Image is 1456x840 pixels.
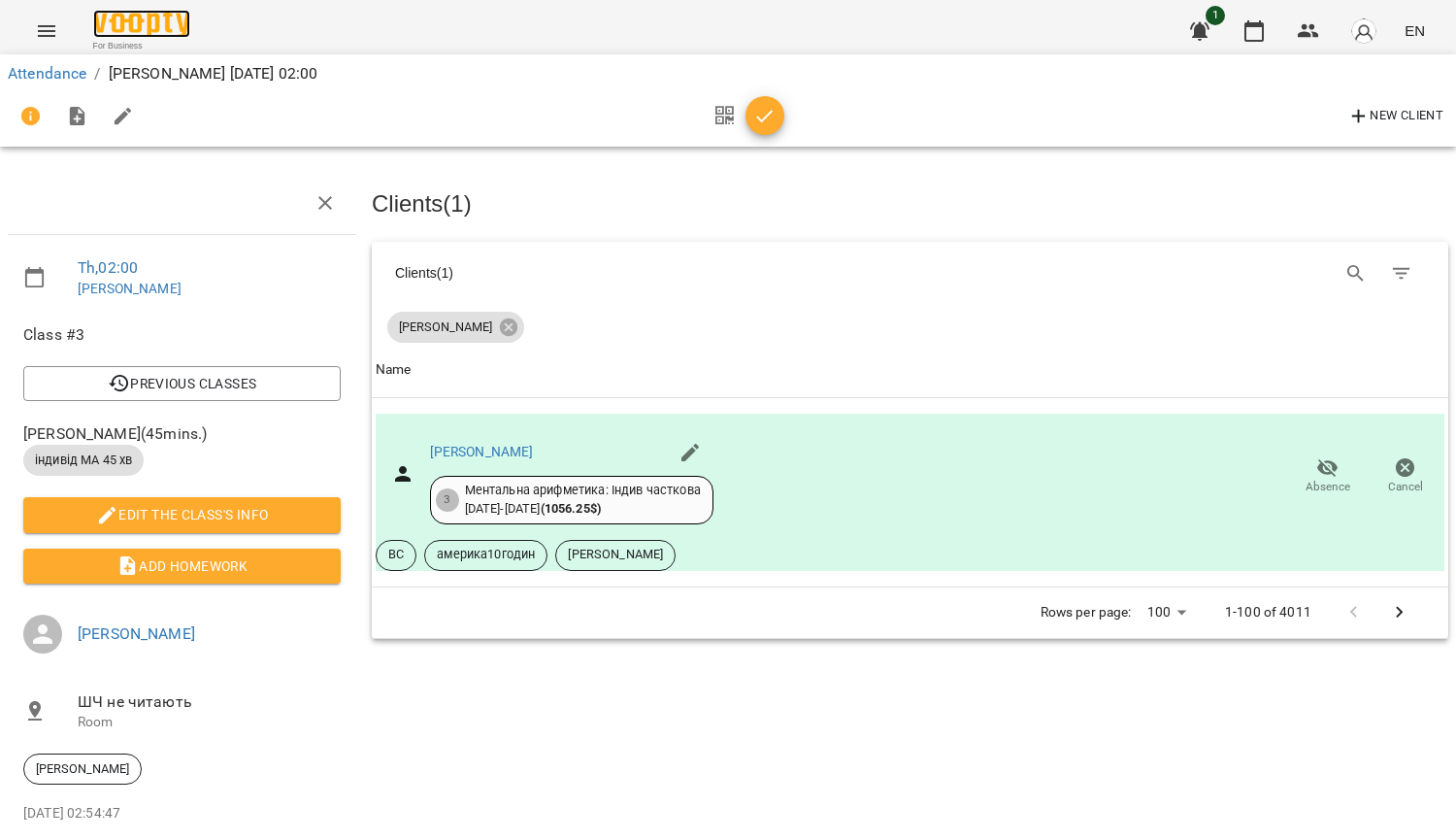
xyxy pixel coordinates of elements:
[23,323,341,347] span: Class #3
[8,62,1448,85] nav: breadcrumb
[1378,251,1425,297] button: Filter
[78,713,341,732] p: Room
[1289,450,1367,504] button: Absence
[1347,105,1443,128] span: New Client
[376,358,1444,382] span: Name
[425,546,546,563] span: америка10годин
[8,64,86,83] a: Attendance
[1333,251,1379,297] button: Search
[376,358,412,382] div: Name
[1225,603,1311,622] p: 1-100 of 4011
[377,546,415,563] span: ВС
[94,62,100,85] li: /
[1376,589,1423,636] button: Next Page
[1140,598,1194,626] div: 100
[78,258,138,277] a: Th , 02:00
[556,546,675,563] span: [PERSON_NAME]
[1306,479,1350,495] span: Absence
[78,281,182,296] a: [PERSON_NAME]
[23,497,341,532] button: Edit the class's Info
[93,40,190,52] span: For Business
[372,242,1448,304] div: Table Toolbar
[1397,13,1433,49] button: EN
[24,760,141,778] span: [PERSON_NAME]
[1342,101,1448,132] button: New Client
[372,191,1448,217] h3: Clients ( 1 )
[430,444,534,459] a: [PERSON_NAME]
[1350,17,1377,45] img: avatar_s.png
[78,690,341,714] span: ШЧ не читають
[387,312,524,343] div: [PERSON_NAME]
[78,624,195,643] a: [PERSON_NAME]
[1405,20,1425,41] span: EN
[39,554,325,578] span: Add Homework
[436,488,459,512] div: 3
[93,10,190,38] img: Voopty Logo
[23,804,341,823] p: [DATE] 02:54:47
[395,263,893,283] div: Clients ( 1 )
[465,482,701,518] div: Ментальна арифметика: Індив часткова [DATE] - [DATE]
[23,8,70,54] button: Menu
[376,358,412,382] div: Sort
[109,62,318,85] p: [PERSON_NAME] [DATE] 02:00
[23,549,341,584] button: Add Homework
[387,319,504,336] span: [PERSON_NAME]
[1206,6,1225,25] span: 1
[1388,479,1423,495] span: Cancel
[1367,450,1444,504] button: Cancel
[39,503,325,526] span: Edit the class's Info
[23,452,144,469] span: індивід МА 45 хв
[39,372,325,395] span: Previous Classes
[1041,603,1132,622] p: Rows per page:
[23,754,142,785] div: [PERSON_NAME]
[541,501,602,516] b: ( 1056.25 $ )
[23,366,341,401] button: Previous Classes
[23,422,341,446] span: [PERSON_NAME] ( 45 mins. )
